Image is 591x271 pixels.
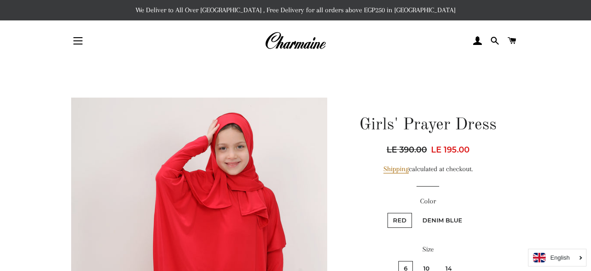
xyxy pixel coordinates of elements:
div: calculated at checkout. [348,163,509,175]
a: English [533,253,581,262]
h1: Girls' Prayer Dress [348,114,509,137]
span: LE 195.00 [431,145,470,155]
label: Red [388,213,412,228]
label: Color [348,196,509,207]
img: Charmaine Egypt [265,31,326,51]
label: Denim Blue [417,213,468,228]
a: Shipping [383,165,409,173]
i: English [550,255,570,261]
span: LE 390.00 [387,143,429,156]
label: Size [348,244,509,255]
